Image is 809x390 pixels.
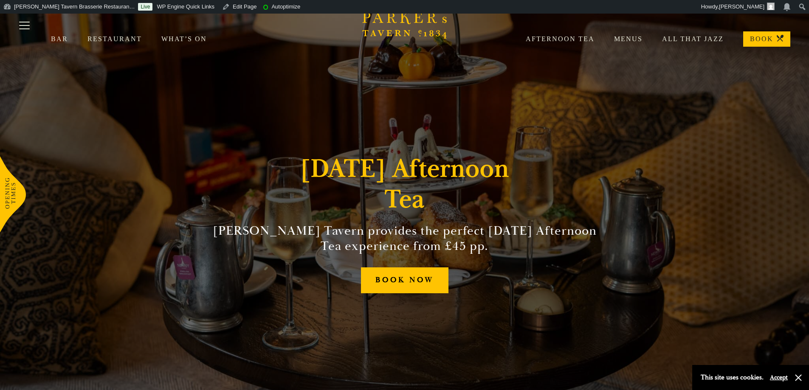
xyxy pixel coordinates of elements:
button: Toggle navigation [6,9,42,45]
svg: Brasserie Restaurant Cambridge | Parker's Tavern Cambridge [362,8,447,39]
span: [PERSON_NAME] [719,3,764,10]
h1: [DATE] Afternoon Tea [284,154,526,215]
button: Close and accept [794,373,803,382]
img: Views over 48 hours. Click for more Jetpack Stats. [308,2,355,12]
a: Live [138,3,152,11]
h2: [PERSON_NAME] Tavern provides the perfect [DATE] Afternoon Tea experience from £45 pp. [211,223,598,254]
button: Accept [770,373,788,382]
p: This site uses cookies. [701,371,764,384]
a: BOOK NOW [361,267,448,293]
